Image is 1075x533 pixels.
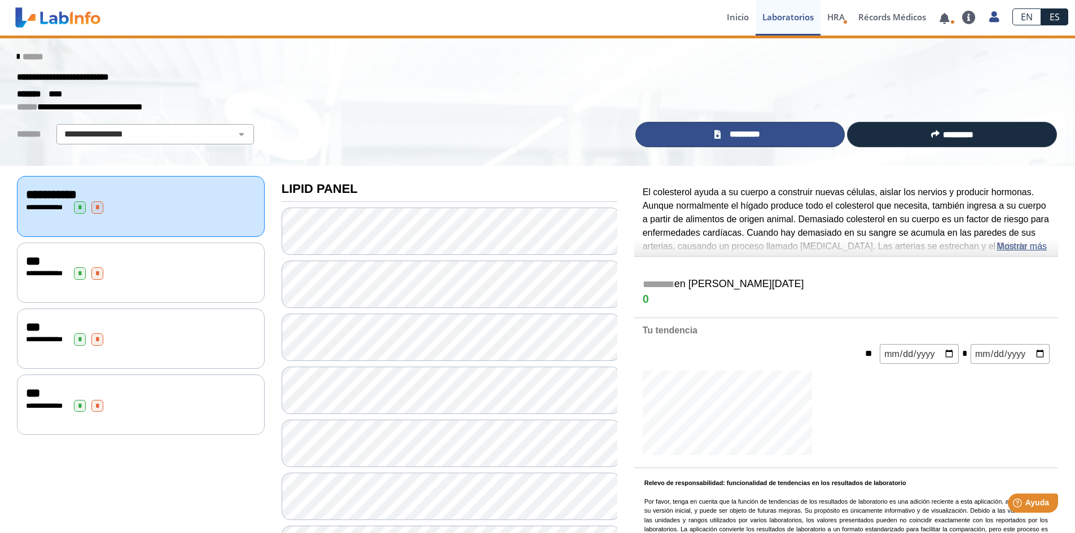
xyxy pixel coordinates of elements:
[997,240,1047,253] a: Mostrar más
[644,479,906,486] b: Relevo de responsabilidad: funcionalidad de tendencias en los resultados de laboratorio
[643,186,1050,280] p: El colesterol ayuda a su cuerpo a construir nuevas células, aislar los nervios y producir hormona...
[643,278,1050,291] h5: en [PERSON_NAME][DATE]
[1012,8,1041,25] a: EN
[827,11,845,23] span: HRA
[1041,8,1068,25] a: ES
[643,325,697,335] b: Tu tendencia
[643,293,1050,306] h4: 0
[971,344,1050,364] input: mm/dd/yyyy
[880,344,959,364] input: mm/dd/yyyy
[975,489,1063,521] iframe: Help widget launcher
[282,182,358,196] b: LIPID PANEL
